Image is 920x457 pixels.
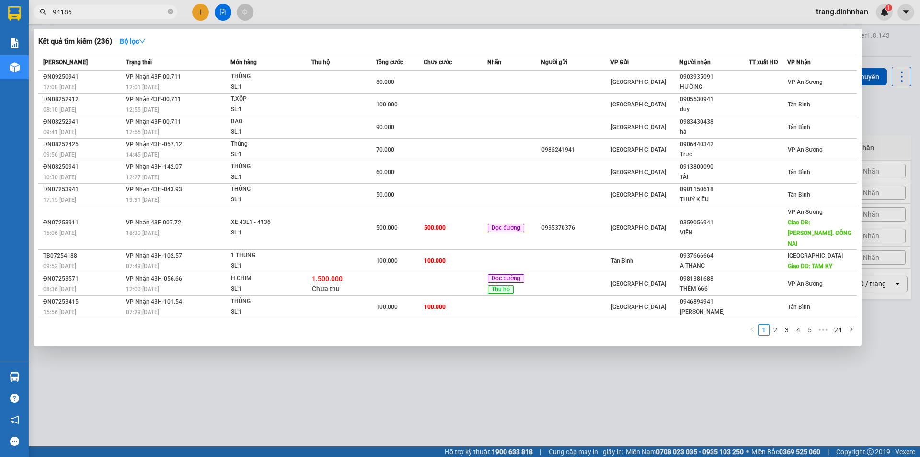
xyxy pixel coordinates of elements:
[43,129,76,136] span: 09:41 [DATE]
[680,117,748,127] div: 0983430438
[231,127,303,138] div: SL: 1
[53,7,166,17] input: Tìm tên, số ĐT hoặc mã đơn
[43,140,123,150] div: ĐN08252425
[788,263,832,270] span: Giao DĐ: TAM KY
[231,94,303,105] div: T.XỐP
[816,324,831,336] li: Next 5 Pages
[231,284,303,294] div: SL: 1
[231,228,303,238] div: SL: 1
[312,285,340,293] span: Chưa thu
[231,105,303,115] div: SL: 1
[10,394,19,403] span: question-circle
[541,145,610,155] div: 0986241941
[611,258,633,264] span: Tân Bình
[680,150,748,160] div: Trực
[788,146,823,153] span: VP An Sương
[611,304,666,310] span: [GEOGRAPHIC_DATA]
[43,185,123,195] div: ĐN07253941
[43,274,123,284] div: ĐN07253571
[126,263,159,270] span: 07:49 [DATE]
[126,197,159,203] span: 19:31 [DATE]
[231,217,303,228] div: XE 43L1 - 4136
[231,296,303,307] div: THÙNG
[804,324,816,336] li: 5
[680,140,748,150] div: 0906440342
[126,96,181,103] span: VP Nhận 43F-00.711
[231,195,303,205] div: SL: 1
[680,261,748,271] div: A THANG
[43,162,123,172] div: ĐN08250941
[126,164,182,170] span: VP Nhận 43H-142.07
[488,274,524,283] span: Dọc đường
[680,251,748,261] div: 0937666664
[126,59,152,66] span: Trạng thái
[312,275,343,282] span: 1.500.000
[126,219,181,226] span: VP Nhận 43F-007.72
[126,129,159,136] span: 12:55 [DATE]
[43,218,123,228] div: ĐN07253911
[424,59,452,66] span: Chưa cước
[126,84,159,91] span: 12:01 [DATE]
[376,191,394,198] span: 50.000
[788,79,823,85] span: VP An Sương
[487,59,501,66] span: Nhãn
[680,297,748,307] div: 0946894941
[782,325,792,335] a: 3
[231,82,303,93] div: SL: 1
[793,325,804,335] a: 4
[376,169,394,176] span: 60.000
[112,34,153,49] button: Bộ lọcdown
[611,79,666,85] span: [GEOGRAPHIC_DATA]
[611,191,666,198] span: [GEOGRAPHIC_DATA]
[10,437,19,446] span: message
[424,304,446,310] span: 100.000
[126,186,182,193] span: VP Nhận 43H-043.93
[376,124,394,130] span: 90.000
[680,228,748,238] div: VIÊN
[126,298,182,305] span: VP Nhận 43H-101.54
[611,281,666,287] span: [GEOGRAPHIC_DATA]
[848,327,854,332] span: right
[231,150,303,160] div: SL: 1
[231,261,303,271] div: SL: 1
[38,36,112,47] h3: Kết quả tìm kiếm ( 236 )
[40,9,46,15] span: search
[747,324,758,336] li: Previous Page
[231,307,303,317] div: SL: 1
[831,324,845,336] li: 24
[126,230,159,236] span: 18:30 [DATE]
[805,325,815,335] a: 5
[43,309,76,316] span: 15:56 [DATE]
[611,169,666,176] span: [GEOGRAPHIC_DATA]
[831,325,845,335] a: 24
[845,324,857,336] button: right
[10,38,20,48] img: solution-icon
[680,72,748,82] div: 0903935091
[231,184,303,195] div: THÙNG
[788,209,823,215] span: VP An Sương
[126,73,181,80] span: VP Nhận 43F-00.711
[43,286,76,293] span: 08:36 [DATE]
[231,117,303,127] div: BAO
[788,169,810,176] span: Tân Bình
[43,174,76,181] span: 10:30 [DATE]
[424,224,446,231] span: 500.000
[43,72,123,82] div: ĐN09250941
[680,274,748,284] div: 0981381688
[43,106,76,113] span: 08:10 [DATE]
[679,59,711,66] span: Người nhận
[376,304,398,310] span: 100.000
[43,251,123,261] div: TB07254188
[680,94,748,105] div: 0905530941
[139,38,146,45] span: down
[8,6,21,21] img: logo-vxr
[488,285,514,294] span: Thu hộ
[680,162,748,172] div: 0913800090
[749,59,778,66] span: TT xuất HĐ
[168,9,173,14] span: close-circle
[788,252,843,259] span: [GEOGRAPHIC_DATA]
[758,324,770,336] li: 1
[10,372,20,382] img: warehouse-icon
[10,62,20,72] img: warehouse-icon
[680,284,748,294] div: THÊM 666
